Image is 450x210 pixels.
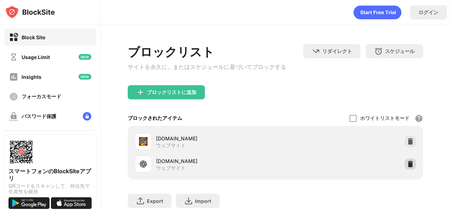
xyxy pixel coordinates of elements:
[9,72,18,81] img: insights-off.svg
[156,165,186,171] div: ウェブサイト
[9,92,18,101] img: focus-off.svg
[51,197,92,209] img: download-on-the-app-store.svg
[8,139,34,165] img: options-page-qr-code.png
[128,63,286,71] div: サイトを永久に、またはスケジュールに基づいてブロックする
[305,7,443,73] iframe: [Googleでログイン]ダイアログ
[8,183,92,194] div: QRコードをスキャンして、外出先で生産性を維持
[139,137,148,146] img: favicons
[83,112,91,121] img: lock-menu.svg
[128,44,286,60] div: ブロックリスト
[79,54,91,60] img: new-icon.svg
[139,160,148,168] img: favicons
[8,168,92,182] div: スマートフォンのBlockSiteアプリ
[22,54,50,60] div: Usage Limit
[22,113,56,120] div: パスワード保護
[156,157,275,165] div: [DOMAIN_NAME]
[22,34,45,40] div: Block Site
[195,198,211,204] div: Import
[147,89,196,95] div: ブロックリストに追加
[156,142,186,148] div: ウェブサイト
[353,5,402,19] div: animation
[360,115,410,122] div: ホワイトリストモード
[22,74,41,80] div: Insights
[9,112,18,121] img: password-protection-off.svg
[5,5,55,19] img: logo-blocksite.svg
[9,33,18,42] img: block-on.svg
[147,198,163,204] div: Export
[128,115,182,122] div: ブロックされたアイテム
[8,197,50,209] img: get-it-on-google-play.svg
[79,74,91,80] img: new-icon.svg
[156,135,275,142] div: [DOMAIN_NAME]
[9,53,18,62] img: time-usage-off.svg
[22,93,61,100] div: フォーカスモード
